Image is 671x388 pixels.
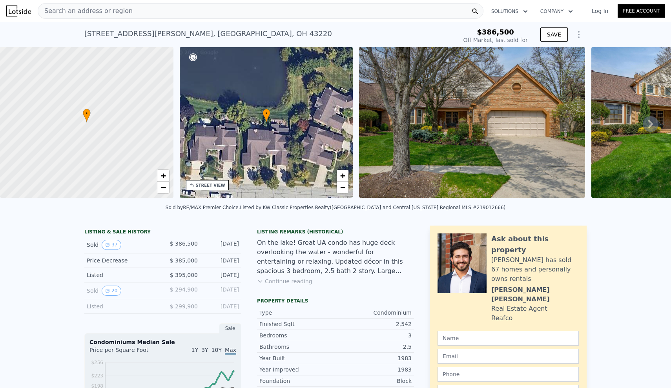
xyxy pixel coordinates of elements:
span: $ 395,000 [170,272,198,278]
div: LISTING & SALE HISTORY [84,229,241,237]
div: Bathrooms [259,343,335,351]
div: Foundation [259,377,335,385]
div: Sold by RE/MAX Premier Choice . [166,205,240,210]
button: View historical data [102,240,121,250]
div: Price Decrease [87,257,157,264]
span: 3Y [201,347,208,353]
img: Sale: 90909818 Parcel: 74068061 [359,47,585,198]
span: Search an address or region [38,6,133,16]
div: [DATE] [204,302,239,310]
span: $ 386,500 [170,240,198,247]
span: • [263,110,270,117]
div: Real Estate Agent [491,304,547,313]
div: Listed [87,302,157,310]
a: Zoom out [157,182,169,193]
span: • [83,110,91,117]
tspan: $223 [91,373,103,379]
div: Year Improved [259,366,335,373]
div: Sale [219,323,241,333]
div: [DATE] [204,257,239,264]
div: Sold [87,286,157,296]
span: − [340,182,345,192]
span: $ 299,900 [170,303,198,310]
div: Block [335,377,412,385]
div: [DATE] [204,240,239,250]
div: Type [259,309,335,317]
div: Bedrooms [259,332,335,339]
span: − [160,182,166,192]
a: Log In [582,7,618,15]
div: 2,542 [335,320,412,328]
div: Property details [257,298,414,304]
div: [DATE] [204,271,239,279]
button: Company [534,4,579,18]
div: [STREET_ADDRESS][PERSON_NAME] , [GEOGRAPHIC_DATA] , OH 43220 [84,28,332,39]
span: 10Y [212,347,222,353]
span: Max [225,347,236,355]
div: STREET VIEW [196,182,225,188]
div: Listing Remarks (Historical) [257,229,414,235]
div: 1983 [335,354,412,362]
div: Reafco [491,313,512,323]
span: $386,500 [477,28,514,36]
div: Listed by KW Classic Properties Realty ([GEOGRAPHIC_DATA] and Central [US_STATE] Regional MLS #21... [240,205,505,210]
a: Zoom in [157,170,169,182]
a: Zoom in [337,170,348,182]
div: Off Market, last sold for [463,36,528,44]
div: [PERSON_NAME] has sold 67 homes and personally owns rentals [491,255,579,284]
button: Solutions [485,4,534,18]
div: • [83,109,91,122]
span: 1Y [191,347,198,353]
span: $ 385,000 [170,257,198,264]
span: + [340,171,345,180]
div: 1983 [335,366,412,373]
span: $ 294,900 [170,286,198,293]
tspan: $256 [91,360,103,365]
img: Lotside [6,5,31,16]
button: View historical data [102,286,121,296]
a: Zoom out [337,182,348,193]
input: Name [438,331,579,346]
div: Listed [87,271,157,279]
button: Show Options [571,27,587,42]
div: Price per Square Foot [89,346,163,359]
div: On the lake! Great UA condo has huge deck overlooking the water - wonderful for entertaining or r... [257,238,414,276]
a: Free Account [618,4,665,18]
div: Condominium [335,309,412,317]
div: 2.5 [335,343,412,351]
div: [DATE] [204,286,239,296]
div: Sold [87,240,157,250]
div: • [263,109,270,122]
button: Continue reading [257,277,312,285]
div: Ask about this property [491,233,579,255]
div: Finished Sqft [259,320,335,328]
div: Condominiums Median Sale [89,338,236,346]
span: + [160,171,166,180]
button: SAVE [540,27,568,42]
div: [PERSON_NAME] [PERSON_NAME] [491,285,579,304]
input: Phone [438,367,579,382]
input: Email [438,349,579,364]
div: 3 [335,332,412,339]
div: Year Built [259,354,335,362]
